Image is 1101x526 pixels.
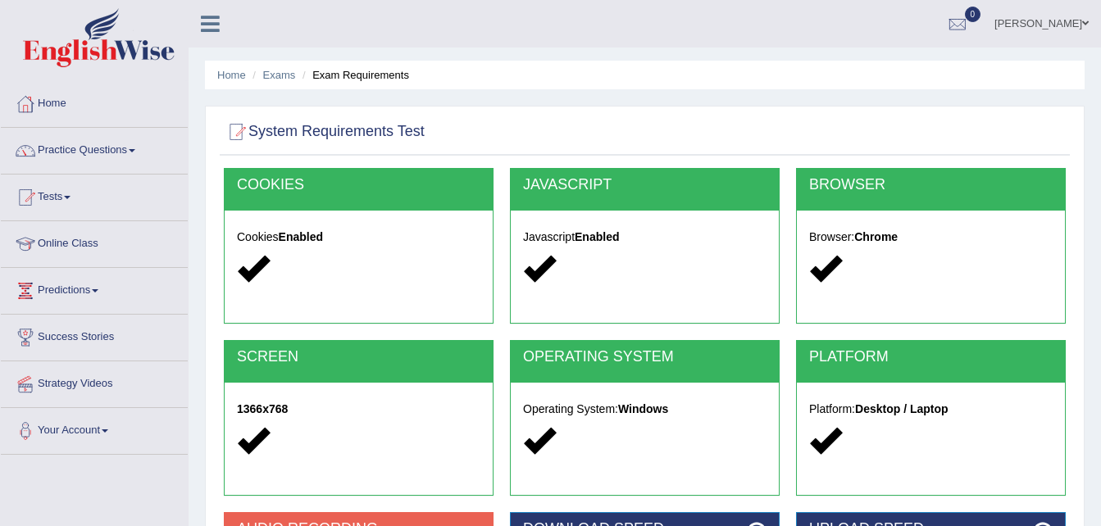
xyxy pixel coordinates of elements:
a: Home [1,81,188,122]
span: 0 [965,7,981,22]
h5: Cookies [237,231,480,243]
strong: Windows [618,402,668,415]
strong: 1366x768 [237,402,288,415]
h5: Operating System: [523,403,767,415]
h5: Browser: [809,231,1053,243]
strong: Desktop / Laptop [855,402,949,415]
a: Exams [263,69,296,81]
li: Exam Requirements [298,67,409,83]
h2: BROWSER [809,177,1053,193]
h2: PLATFORM [809,349,1053,365]
a: Tests [1,175,188,215]
a: Home [217,69,246,81]
h2: COOKIES [237,177,480,193]
h2: OPERATING SYSTEM [523,349,767,365]
h5: Platform: [809,403,1053,415]
h2: JAVASCRIPT [523,177,767,193]
strong: Enabled [575,230,619,243]
h5: Javascript [523,231,767,243]
a: Practice Questions [1,128,188,169]
a: Your Account [1,408,188,449]
a: Predictions [1,268,188,309]
strong: Chrome [854,230,898,243]
strong: Enabled [279,230,323,243]
a: Success Stories [1,315,188,356]
a: Strategy Videos [1,361,188,402]
h2: SCREEN [237,349,480,365]
a: Online Class [1,221,188,262]
h2: System Requirements Test [224,120,425,144]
